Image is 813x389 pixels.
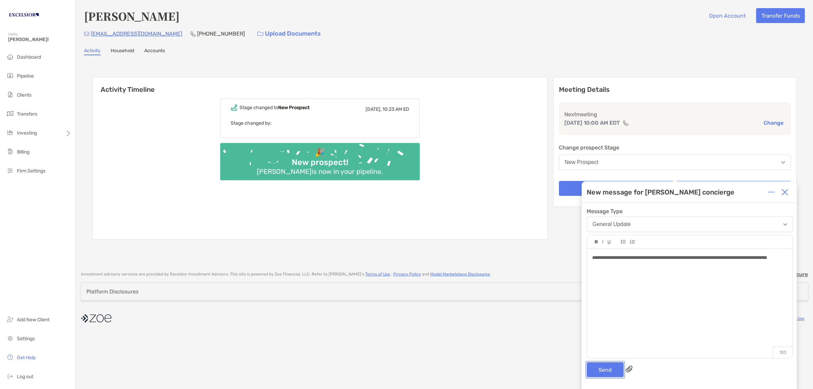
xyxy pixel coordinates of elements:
[587,362,624,377] button: Send
[676,181,791,196] button: Message [PERSON_NAME]
[17,336,35,342] span: Settings
[17,168,45,174] span: Firm Settings
[559,85,791,94] p: Meeting Details
[6,53,14,61] img: dashboard icon
[17,54,41,60] span: Dashboard
[587,188,734,196] div: New message for [PERSON_NAME] concierge
[17,355,36,361] span: Get Help
[365,272,390,277] a: Terms of Use
[92,77,547,94] h6: Activity Timeline
[781,189,788,196] img: Close
[17,92,32,98] span: Clients
[6,90,14,99] img: clients icon
[86,288,139,295] div: Platform Disclosures
[84,8,180,24] h4: [PERSON_NAME]
[564,119,620,127] p: [DATE] 10:00 AM EDT
[559,143,791,152] p: Change prospect Stage
[366,106,381,112] span: [DATE],
[602,240,603,244] img: Editor control icon
[592,221,631,227] div: General Update
[756,8,805,23] button: Transfer Funds
[91,29,182,38] p: [EMAIL_ADDRESS][DOMAIN_NAME]
[197,29,245,38] p: [PHONE_NUMBER]
[231,104,237,111] img: Event icon
[626,366,632,372] img: paperclip attachments
[8,37,71,42] span: [PERSON_NAME]!
[559,155,791,170] button: New Prospect
[587,208,793,214] span: Message Type
[253,26,325,41] a: Upload Documents
[84,32,89,36] img: Email Icon
[565,159,599,165] div: New Prospect
[6,147,14,156] img: billing icon
[81,311,111,326] img: company logo
[190,31,196,37] img: Phone Icon
[6,372,14,380] img: logout icon
[430,272,490,277] a: Model Marketplace Disclosures
[393,272,421,277] a: Privacy Policy
[587,217,793,232] button: General Update
[312,148,328,158] div: 🎉
[17,374,33,380] span: Log out
[783,223,787,226] img: Open dropdown arrow
[6,109,14,118] img: transfers icon
[6,166,14,175] img: firm-settings icon
[6,334,14,342] img: settings icon
[144,48,165,55] a: Accounts
[623,120,629,126] img: communication type
[278,105,310,110] b: New Prospect
[781,161,785,164] img: Open dropdown arrow
[81,272,491,277] p: Investment advisory services are provided by Excelsior Investment Advisors . This site is powered...
[762,119,786,126] button: Change
[382,106,409,112] span: 10:23 AM ED
[768,189,775,196] img: Expand or collapse
[239,105,310,110] div: Stage changed to
[257,32,263,36] img: button icon
[254,167,385,176] div: [PERSON_NAME] is now in your pipeline.
[17,111,37,117] span: Transfers
[17,317,49,323] span: Add New Client
[704,8,751,23] button: Open Account
[630,240,635,244] img: Editor control icon
[17,73,34,79] span: Pipeline
[220,143,420,175] img: Confetti
[111,48,134,55] a: Household
[559,181,674,196] button: Meeting Update
[84,48,101,55] a: Activity
[8,3,40,27] img: Zoe Logo
[773,347,793,358] p: 103
[621,240,626,244] img: Editor control icon
[6,71,14,80] img: pipeline icon
[231,119,409,127] p: Stage changed by:
[17,149,29,155] span: Billing
[595,240,598,244] img: Editor control icon
[6,128,14,137] img: investing icon
[607,240,611,244] img: Editor control icon
[564,110,786,119] p: Next meeting
[17,130,37,136] span: Investing
[6,315,14,323] img: add_new_client icon
[6,353,14,361] img: get-help icon
[289,158,351,167] div: New prospect!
